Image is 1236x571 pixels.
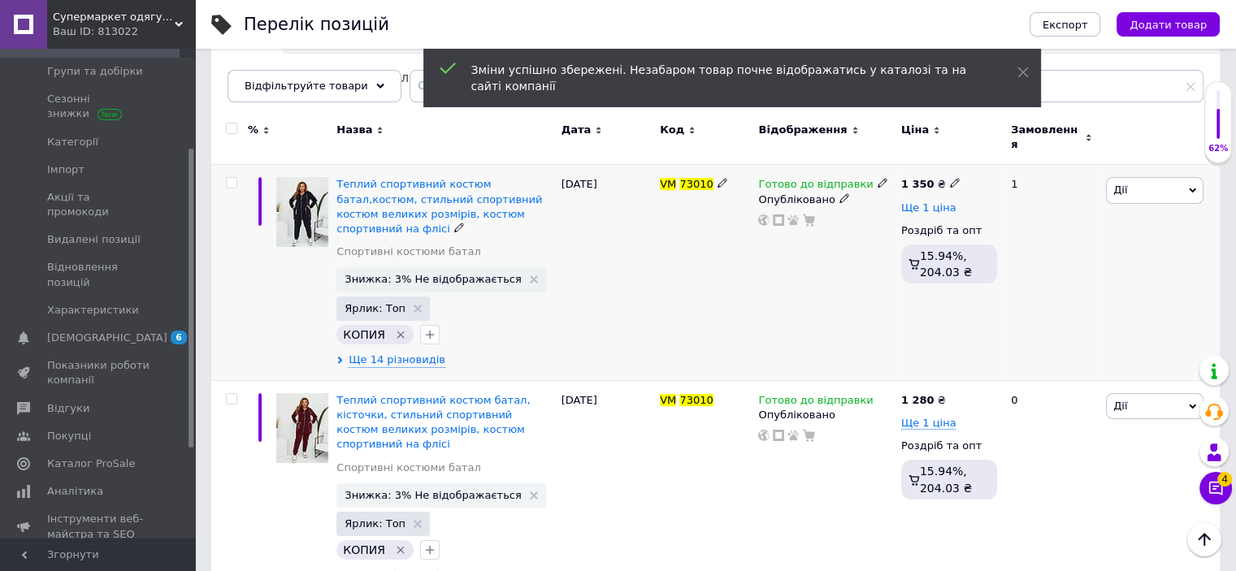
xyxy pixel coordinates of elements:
[336,394,530,451] a: Теплий спортивний костюм батал, кісточки, стильний спортивний костюм великих розмірів, костюм спо...
[901,223,997,238] div: Роздріб та опт
[345,518,405,529] span: Ярлик: Топ
[1205,143,1231,154] div: 62%
[679,394,713,406] span: 73010
[901,417,956,430] span: Ще 1 ціна
[345,490,521,500] span: Знижка: 3% Не відображається
[410,70,1203,102] input: Пошук по назві позиції, артикулу і пошуковим запитам
[248,123,258,137] span: %
[276,177,328,247] img: Теплый спортивный костюм батал,костюм, стильный спортивный костюм больших размеров, костюм спорти...
[1217,472,1232,487] span: 4
[336,178,542,235] a: Теплий спортивний костюм батал,костюм, стильний спортивний костюм великих розмірів, костюм спорти...
[47,135,98,149] span: Категорії
[1113,400,1127,412] span: Дії
[557,165,656,381] div: [DATE]
[758,178,873,195] span: Готово до відправки
[920,249,972,279] span: 15.94%, 204.03 ₴
[1001,165,1102,381] div: 1
[47,92,150,121] span: Сезонні знижки
[758,408,892,422] div: Опубліковано
[244,16,389,33] div: Перелік позицій
[758,394,873,411] span: Готово до відправки
[920,465,972,494] span: 15.94%, 204.03 ₴
[394,328,407,341] svg: Видалити мітку
[53,10,175,24] span: Супермаркет одягу та взуття Modamart.prom.ua
[901,123,929,137] span: Ціна
[47,331,167,345] span: [DEMOGRAPHIC_DATA]
[245,80,368,92] span: Відфільтруйте товари
[758,192,892,207] div: Опубліковано
[276,393,328,463] img: Теплый спортивный костюм батал,костюм, стильный спортивный костюм больших размеров, костюм спорти...
[345,303,405,314] span: Ярлик: Топ
[336,123,372,137] span: Назва
[343,543,385,556] span: КОПИЯ
[228,71,329,85] span: [DOMAIN_NAME]
[47,303,139,318] span: Характеристики
[53,24,195,39] div: Ваш ID: 813022
[47,456,135,471] span: Каталог ProSale
[901,201,956,214] span: Ще 1 ціна
[901,178,935,190] b: 1 350
[660,123,684,137] span: Код
[47,260,150,289] span: Відновлення позицій
[471,62,977,94] div: Зміни успішно збережені. Незабаром товар почне відображатись у каталозі та на сайті компанії
[1199,472,1232,504] button: Чат з покупцем4
[47,162,85,177] span: Імпорт
[679,178,713,190] span: 73010
[394,543,407,556] svg: Видалити мітку
[47,401,89,416] span: Відгуки
[1187,522,1221,556] button: Наверх
[47,484,103,499] span: Аналітика
[47,190,150,219] span: Акції та промокоди
[1043,19,1088,31] span: Експорт
[1117,12,1220,37] button: Додати товар
[562,123,592,137] span: Дата
[901,439,997,453] div: Роздріб та опт
[758,123,847,137] span: Відображення
[336,461,480,475] a: Спортивні костюми батал
[1113,184,1127,196] span: Дії
[343,328,385,341] span: КОПИЯ
[47,64,143,79] span: Групи та добірки
[336,244,480,259] a: Спортивні костюми батал
[349,353,445,368] span: Ще 14 різновидів
[901,394,935,406] b: 1 280
[660,394,676,406] span: VM
[171,331,187,344] span: 6
[660,178,676,190] span: VM
[47,358,150,387] span: Показники роботи компанії
[1130,19,1207,31] span: Додати товар
[901,177,961,192] div: ₴
[47,232,141,247] span: Видалені позиції
[901,393,946,408] div: ₴
[1011,123,1081,152] span: Замовлення
[47,429,91,443] span: Покупці
[1030,12,1101,37] button: Експорт
[345,274,521,284] span: Знижка: 3% Не відображається
[47,512,150,541] span: Інструменти веб-майстра та SEO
